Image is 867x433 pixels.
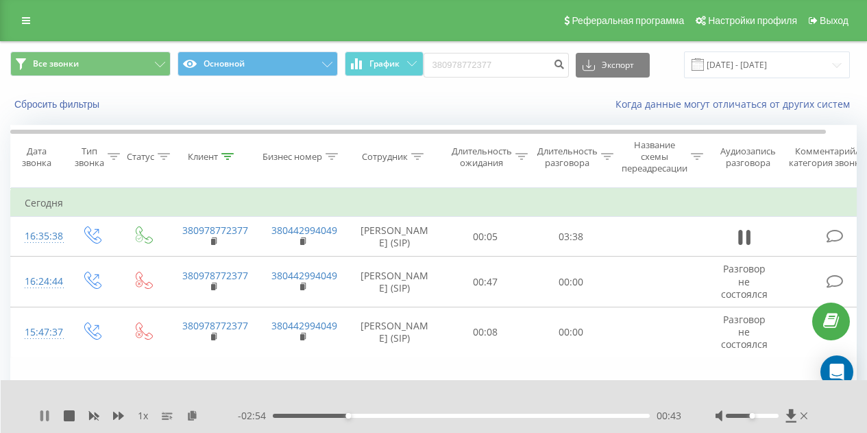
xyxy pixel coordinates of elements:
div: Длительность ожидания [452,145,512,169]
div: 16:24:44 [25,268,52,295]
div: Аудиозапись разговора [715,145,781,169]
button: Экспорт [576,53,650,78]
td: 00:00 [528,257,614,307]
button: Сбросить фильтры [10,98,106,110]
a: 380978772377 [182,224,248,237]
span: Разговор не состоялся [721,262,768,300]
div: Дата звонка [11,145,62,169]
td: [PERSON_NAME] (SIP) [347,217,443,257]
div: Статус [127,151,154,163]
span: Все звонки [33,58,79,69]
span: Реферальная программа [572,15,684,26]
td: 00:08 [443,307,528,358]
td: 03:38 [528,217,614,257]
span: Настройки профиля [708,15,797,26]
td: 00:05 [443,217,528,257]
div: 15:47:37 [25,319,52,346]
a: Когда данные могут отличаться от других систем [615,97,857,110]
button: График [345,51,424,76]
input: Поиск по номеру [424,53,569,78]
span: График [369,59,400,69]
span: - 02:54 [238,409,273,423]
div: Клиент [188,151,218,163]
div: Сотрудник [362,151,408,163]
div: Accessibility label [345,413,351,419]
div: Бизнес номер [262,151,322,163]
a: 380978772377 [182,319,248,332]
td: [PERSON_NAME] (SIP) [347,257,443,307]
span: Разговор не состоялся [721,313,768,351]
div: Тип звонка [75,145,104,169]
div: 16:35:38 [25,223,52,250]
div: Accessibility label [750,413,755,419]
div: Open Intercom Messenger [820,355,853,388]
span: 00:43 [657,409,681,423]
a: 380442994049 [271,269,337,282]
div: Комментарий/категория звонка [787,145,867,169]
span: 1 x [138,409,148,423]
button: Основной [178,51,338,76]
td: 00:47 [443,257,528,307]
a: 380442994049 [271,319,337,332]
span: Выход [820,15,848,26]
a: 380442994049 [271,224,337,237]
div: Длительность разговора [537,145,598,169]
td: 00:00 [528,307,614,358]
td: [PERSON_NAME] (SIP) [347,307,443,358]
a: 380978772377 [182,269,248,282]
div: Название схемы переадресации [622,139,687,174]
button: Все звонки [10,51,171,76]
